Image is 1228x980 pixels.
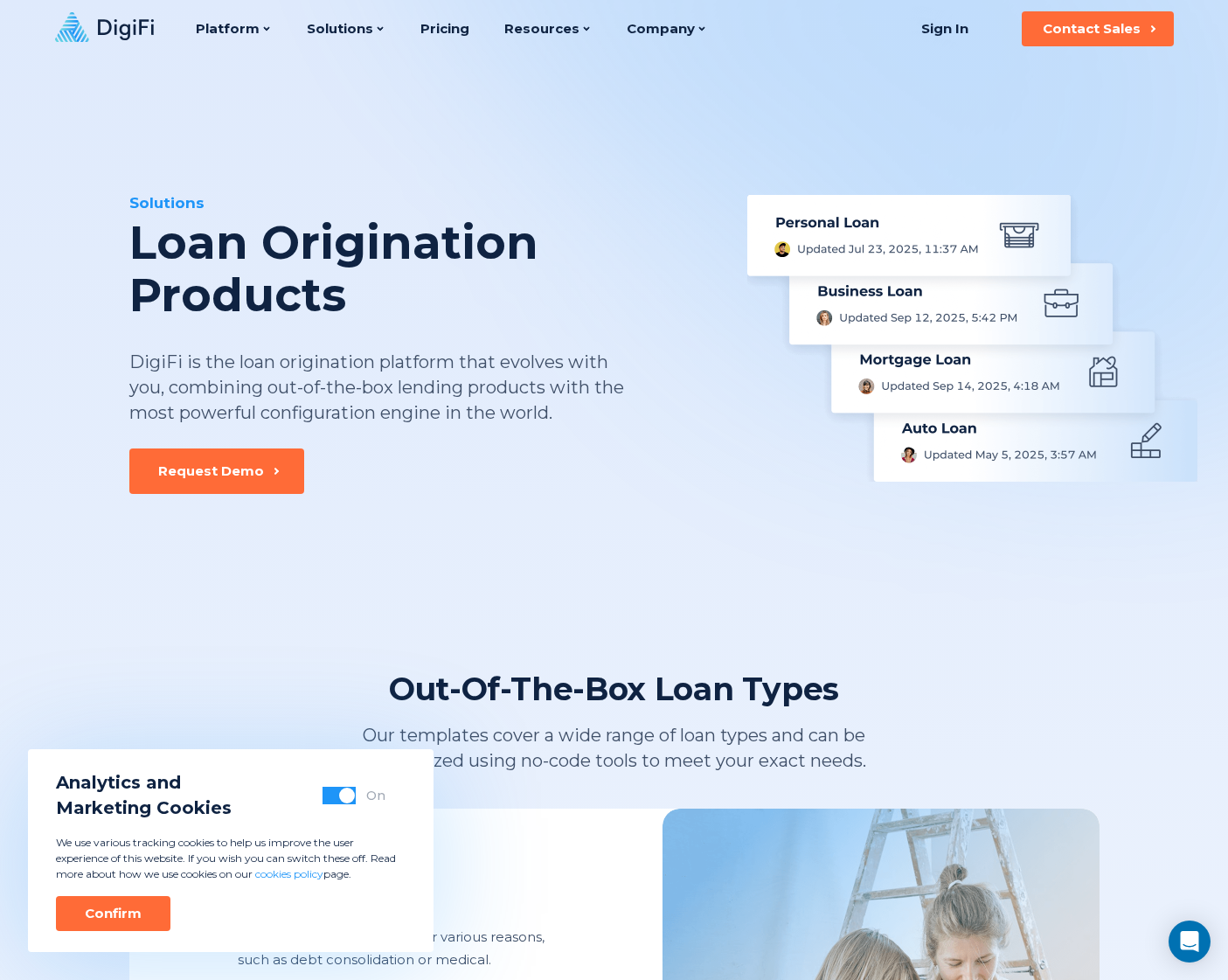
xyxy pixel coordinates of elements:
button: Confirm [56,896,170,931]
div: Loan Origination Products [129,217,717,322]
div: Solutions [129,192,717,213]
span: Marketing Cookies [56,796,232,821]
div: On [366,787,385,804]
div: Request Demo [158,462,264,480]
div: Out-Of-The-Box Loan Types [389,669,839,709]
a: Sign In [900,11,990,46]
div: Our templates cover a wide range of loan types and can be customized using no-code tools to meet ... [290,723,939,774]
button: Request Demo [129,448,304,494]
div: Open Intercom Messenger [1169,921,1211,963]
p: We use various tracking cookies to help us improve the user experience of this website. If you wi... [56,835,406,882]
a: cookies policy [255,867,323,880]
div: DigiFi is the loan origination platform that evolves with you, combining out-of-the-box lending p... [129,350,626,426]
span: Analytics and [56,770,232,796]
div: Contact Sales [1043,20,1141,38]
button: Contact Sales [1022,11,1174,46]
div: Confirm [85,905,142,922]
